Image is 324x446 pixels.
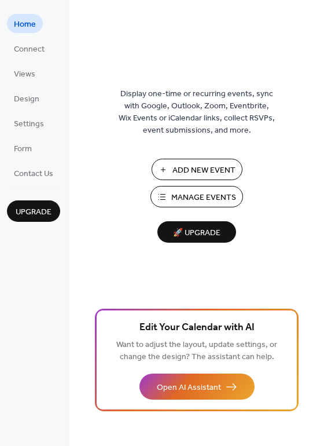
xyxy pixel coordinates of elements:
[14,168,53,180] span: Contact Us
[14,118,44,130] span: Settings
[14,19,36,31] span: Home
[171,192,236,204] span: Manage Events
[139,320,255,336] span: Edit Your Calendar with AI
[7,39,51,58] a: Connect
[7,114,51,133] a: Settings
[7,64,42,83] a: Views
[7,14,43,33] a: Home
[14,143,32,155] span: Form
[150,186,243,207] button: Manage Events
[14,68,35,81] span: Views
[7,200,60,222] button: Upgrade
[157,221,236,243] button: 🚀 Upgrade
[164,225,229,241] span: 🚀 Upgrade
[172,164,235,177] span: Add New Event
[14,43,45,56] span: Connect
[7,138,39,158] a: Form
[119,88,275,137] span: Display one-time or recurring events, sync with Google, Outlook, Zoom, Eventbrite, Wix Events or ...
[152,159,242,180] button: Add New Event
[7,163,60,182] a: Contact Us
[139,374,255,400] button: Open AI Assistant
[16,206,51,218] span: Upgrade
[7,89,46,108] a: Design
[157,382,221,394] span: Open AI Assistant
[14,93,39,105] span: Design
[116,337,277,365] span: Want to adjust the layout, update settings, or change the design? The assistant can help.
